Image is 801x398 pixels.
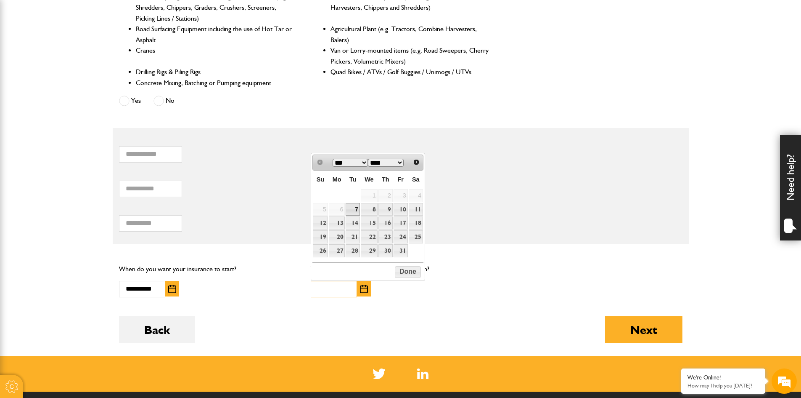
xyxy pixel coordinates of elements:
[346,216,360,230] a: 14
[361,203,377,216] a: 8
[44,47,141,58] div: Chat with us now
[346,203,360,216] a: 7
[313,216,328,230] a: 12
[378,244,393,257] a: 30
[378,216,393,230] a: 16
[605,316,682,343] button: Next
[138,4,158,24] div: Minimize live chat window
[330,24,490,45] li: Agricultural Plant (e.g. Tractors, Combine Harvesters, Balers)
[313,230,328,243] a: 19
[361,230,377,243] a: 22
[313,244,328,257] a: 26
[410,156,422,168] a: Next
[136,67,295,77] li: Drilling Rigs & Piling Rigs
[412,176,420,183] span: Saturday
[373,369,386,379] img: Twitter
[119,316,195,343] button: Back
[330,45,490,67] li: Van or Lorry-mounted items (e.g. Road Sweepers, Cherry Pickers, Volumetric Mixers)
[11,103,153,121] input: Enter your email address
[329,244,345,257] a: 27
[11,152,153,252] textarea: Type your message and hit 'Enter'
[136,77,295,88] li: Concrete Mixing, Batching or Pumping equipment
[361,244,377,257] a: 29
[11,128,153,146] input: Enter your phone number
[409,230,423,243] a: 25
[333,176,341,183] span: Monday
[394,203,408,216] a: 10
[360,285,368,293] img: Choose date
[395,266,420,278] button: Done
[394,244,408,257] a: 31
[346,230,360,243] a: 21
[14,47,35,59] img: d_20077148190_company_1631870298795_20077148190
[136,45,295,67] li: Cranes
[365,176,373,183] span: Wednesday
[417,369,428,379] img: Linked In
[687,382,759,389] p: How may I help you today?
[11,78,153,96] input: Enter your last name
[114,259,153,271] em: Start Chat
[346,244,360,257] a: 28
[329,216,345,230] a: 13
[119,264,299,275] p: When do you want your insurance to start?
[119,96,141,106] label: Yes
[378,230,393,243] a: 23
[687,374,759,381] div: We're Online!
[349,176,357,183] span: Tuesday
[394,216,408,230] a: 17
[417,369,428,379] a: LinkedIn
[168,285,176,293] img: Choose date
[330,67,490,77] li: Quad Bikes / ATVs / Golf Buggies / Unimogs / UTVs
[394,230,408,243] a: 24
[329,230,345,243] a: 20
[317,176,324,183] span: Sunday
[409,203,423,216] a: 11
[780,135,801,240] div: Need help?
[378,203,393,216] a: 9
[153,96,174,106] label: No
[413,159,420,166] span: Next
[398,176,404,183] span: Friday
[409,216,423,230] a: 18
[361,216,377,230] a: 15
[136,24,295,45] li: Road Surfacing Equipment including the use of Hot Tar or Asphalt
[382,176,389,183] span: Thursday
